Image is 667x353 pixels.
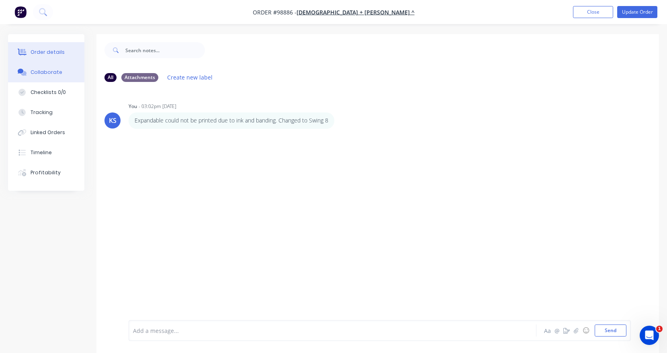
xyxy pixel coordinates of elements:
button: Close [573,6,613,18]
button: Collaborate [8,62,84,82]
div: KS [109,116,117,125]
a: [DEMOGRAPHIC_DATA] + [PERSON_NAME] ^ [297,8,415,16]
iframe: Intercom live chat [640,326,659,345]
div: Attachments [121,73,158,82]
span: Order #98886 - [253,8,297,16]
span: 1 [656,326,663,332]
div: Collaborate [31,69,62,76]
img: Factory [14,6,27,18]
button: Linked Orders [8,122,84,143]
button: Update Order [617,6,657,18]
button: Aa [542,326,552,335]
button: Order details [8,42,84,62]
button: Checklists 0/0 [8,82,84,102]
div: Linked Orders [31,129,65,136]
button: @ [552,326,562,335]
button: Create new label [163,72,217,83]
button: ☺ [581,326,591,335]
div: - 03:02pm [DATE] [139,103,176,110]
div: Profitability [31,169,61,176]
p: Expandable could not be printed due to ink and banding. Changed to Swing 8 [135,116,328,124]
div: Checklists 0/0 [31,89,66,96]
button: Tracking [8,102,84,122]
div: Tracking [31,109,53,116]
div: You [129,103,137,110]
button: Profitability [8,163,84,183]
div: Timeline [31,149,52,156]
button: Send [595,324,626,337]
input: Search notes... [125,42,205,58]
button: Timeline [8,143,84,163]
div: All [104,73,117,82]
div: Order details [31,49,65,56]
